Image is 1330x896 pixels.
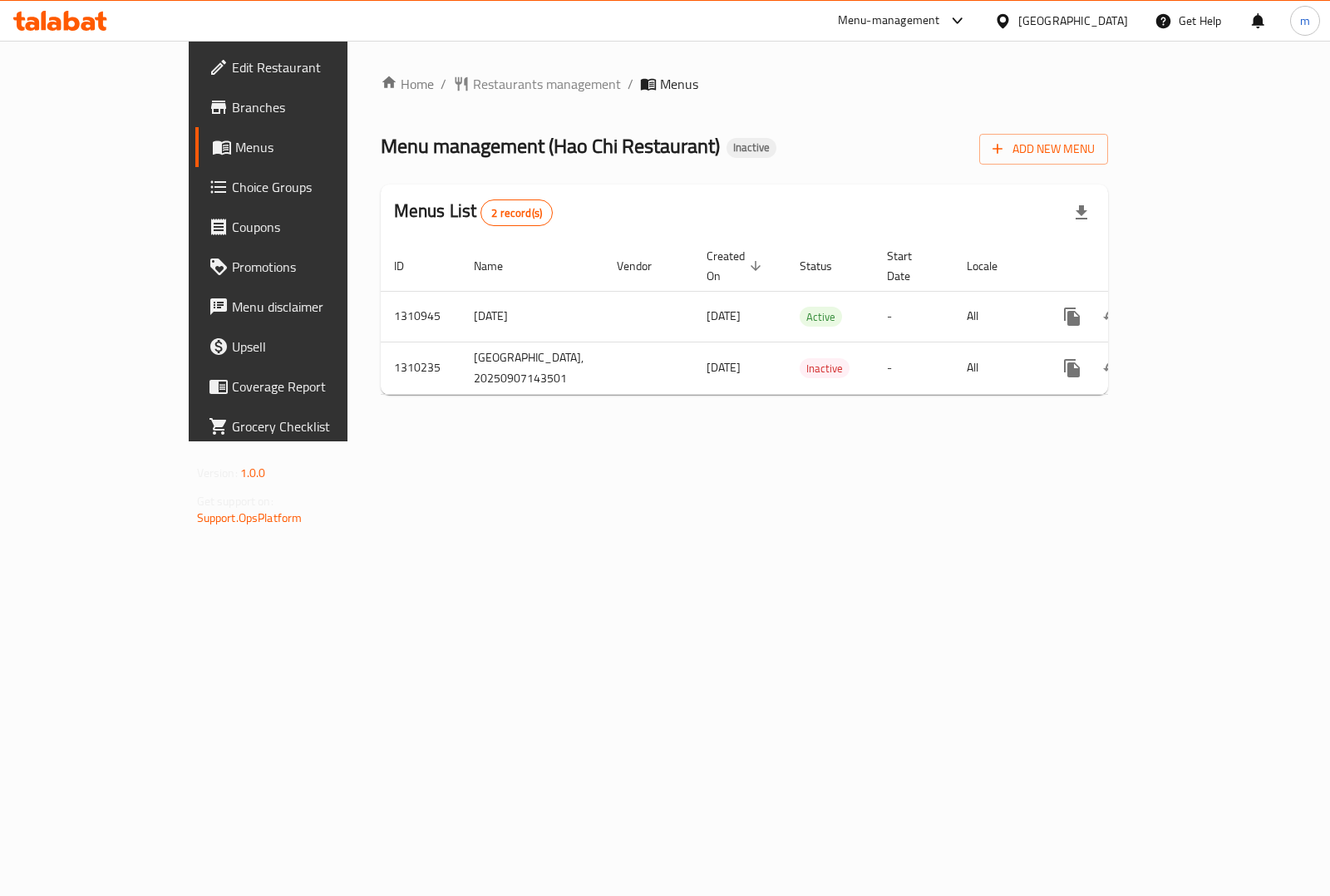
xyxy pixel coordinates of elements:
span: Menus [660,74,698,94]
span: Active [800,308,842,327]
a: Upsell [195,327,411,367]
div: Export file [1062,193,1101,233]
td: - [874,291,953,342]
div: Menu-management [838,11,940,31]
nav: breadcrumb [381,74,1109,94]
span: Menu disclaimer [232,297,397,317]
button: more [1052,297,1092,337]
a: Grocery Checklist [195,406,411,446]
span: Created On [707,246,766,286]
th: Actions [1039,241,1225,292]
a: Support.OpsPlatform [197,507,303,529]
div: Inactive [800,358,850,378]
span: [DATE] [707,357,741,378]
td: [GEOGRAPHIC_DATA], 20250907143501 [461,342,603,394]
span: Vendor [617,256,673,276]
span: 2 record(s) [481,205,552,221]
table: enhanced table [381,241,1225,395]
td: All [953,291,1039,342]
a: Promotions [195,247,411,287]
span: Name [474,256,525,276]
span: m [1300,12,1310,30]
span: Menus [235,137,397,157]
span: Inactive [800,359,850,378]
td: 1310945 [381,291,461,342]
td: 1310235 [381,342,461,394]
span: Version: [197,462,238,484]
button: Add New Menu [979,134,1108,165]
span: Coverage Report [232,377,397,396]
button: Change Status [1092,297,1132,337]
span: Menu management ( Hao Chi Restaurant ) [381,127,720,165]
td: All [953,342,1039,394]
h2: Menus List [394,199,553,226]
span: Start Date [887,246,933,286]
span: Choice Groups [232,177,397,197]
span: Grocery Checklist [232,416,397,436]
span: Restaurants management [473,74,621,94]
a: Choice Groups [195,167,411,207]
span: ID [394,256,426,276]
div: Total records count [480,199,553,226]
div: Active [800,307,842,327]
a: Menus [195,127,411,167]
span: Coupons [232,217,397,237]
span: Status [800,256,854,276]
a: Coupons [195,207,411,247]
span: Inactive [727,140,776,155]
div: Inactive [727,138,776,158]
a: Restaurants management [453,74,621,94]
a: Coverage Report [195,367,411,406]
span: Locale [967,256,1019,276]
a: Menu disclaimer [195,287,411,327]
a: Branches [195,87,411,127]
span: Promotions [232,257,397,277]
span: Get support on: [197,490,273,512]
button: more [1052,348,1092,388]
li: / [628,74,633,94]
span: Branches [232,97,397,117]
button: Change Status [1092,348,1132,388]
td: - [874,342,953,394]
li: / [441,74,446,94]
td: [DATE] [461,291,603,342]
span: Upsell [232,337,397,357]
span: Edit Restaurant [232,57,397,77]
div: [GEOGRAPHIC_DATA] [1018,12,1128,30]
a: Edit Restaurant [195,47,411,87]
span: Add New Menu [993,139,1095,160]
span: 1.0.0 [240,462,266,484]
span: [DATE] [707,305,741,327]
